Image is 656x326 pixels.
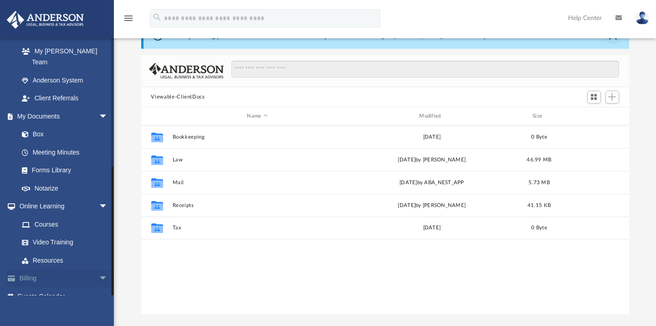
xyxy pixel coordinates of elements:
[151,93,205,101] button: Viewable-ClientDocs
[13,125,113,144] a: Box
[347,133,517,141] div: [DATE]
[152,12,162,22] i: search
[531,225,547,230] span: 0 Byte
[99,197,117,216] span: arrow_drop_down
[13,42,113,71] a: My [PERSON_NAME] Team
[145,112,168,120] div: id
[13,215,117,233] a: Courses
[527,203,550,208] span: 41.15 KB
[172,225,343,231] button: Tax
[172,157,343,163] button: Law
[6,197,117,216] a: Online Learningarrow_drop_down
[528,180,550,185] span: 5.73 MB
[346,112,517,120] div: Modified
[172,180,343,186] button: Mail
[527,157,551,162] span: 46.99 MB
[123,13,134,24] i: menu
[99,107,117,126] span: arrow_drop_down
[13,179,117,197] a: Notarize
[531,135,547,140] span: 0 Byte
[13,143,117,161] a: Meeting Minutes
[587,91,601,103] button: Switch to Grid View
[635,11,649,25] img: User Pic
[231,61,619,78] input: Search files and folders
[13,251,117,269] a: Resources
[6,107,117,125] a: My Documentsarrow_drop_down
[141,125,629,314] div: grid
[347,202,517,210] div: [DATE] by [PERSON_NAME]
[347,156,517,164] div: [DATE] by [PERSON_NAME]
[172,112,342,120] div: Name
[99,269,117,288] span: arrow_drop_down
[13,89,117,108] a: Client Referrals
[605,91,619,103] button: Add
[561,112,625,120] div: id
[123,17,134,24] a: menu
[6,287,122,305] a: Events Calendar
[347,179,517,187] div: [DATE] by ABA_NEST_APP
[521,112,557,120] div: Size
[172,134,343,140] button: Bookkeeping
[6,269,122,288] a: Billingarrow_drop_down
[13,233,113,252] a: Video Training
[13,161,113,180] a: Forms Library
[347,224,517,232] div: [DATE]
[4,11,87,29] img: Anderson Advisors Platinum Portal
[13,71,117,89] a: Anderson System
[172,202,343,208] button: Receipts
